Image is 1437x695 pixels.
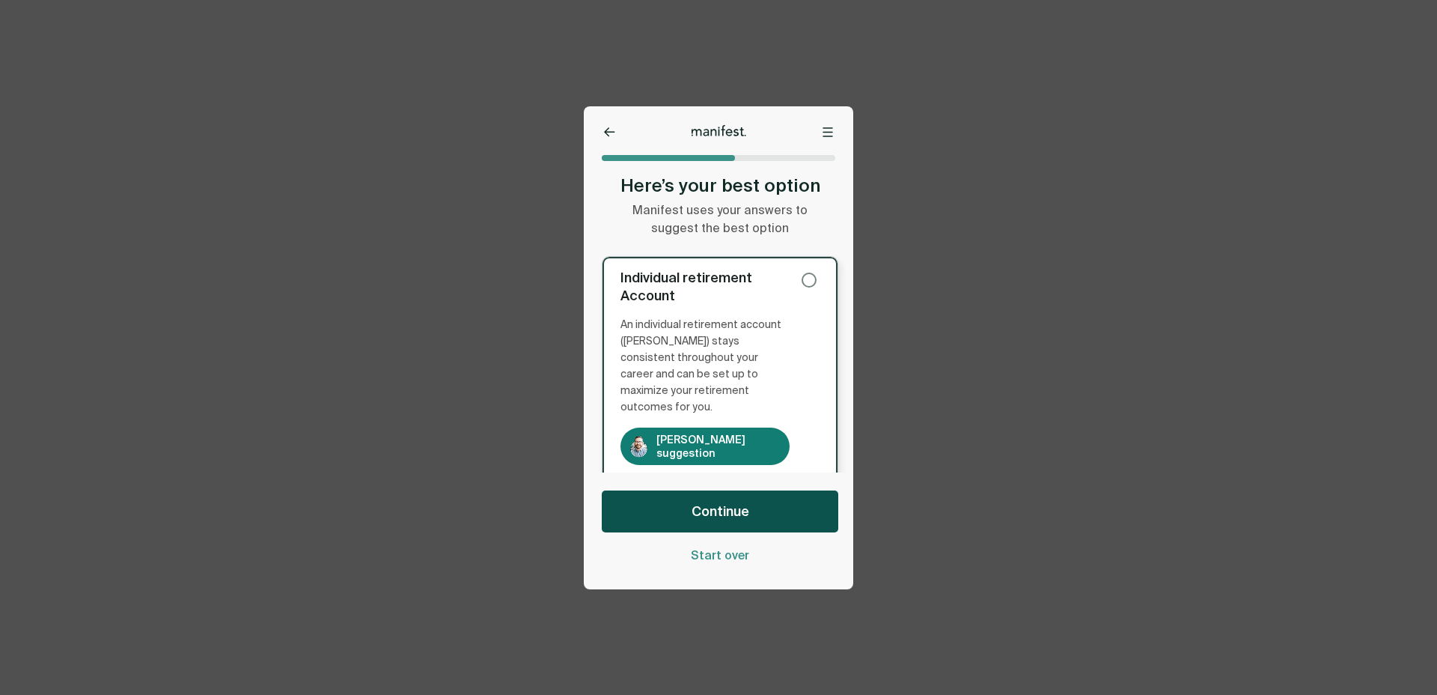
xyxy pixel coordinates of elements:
p: Manifest uses your answers to suggest the best option [608,202,832,238]
h2: Here’s your best option [620,172,820,199]
span: Continue [692,503,749,521]
button: Continue [602,491,838,532]
div: An individual retirement account ([PERSON_NAME]) stays consistent throughout your career and can ... [620,317,790,416]
div: [PERSON_NAME] suggestion [656,433,781,460]
button: Start over [602,547,838,564]
span: Start over [691,547,749,564]
div: Individual retirement Account [620,269,790,305]
img: Henry [629,435,649,458]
